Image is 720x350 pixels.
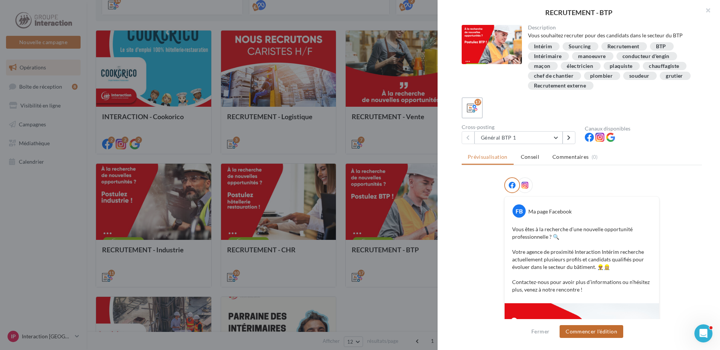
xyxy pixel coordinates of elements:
[592,154,598,160] span: (0)
[534,54,562,59] div: Intérimaire
[528,327,552,336] button: Fermer
[567,63,593,69] div: électricien
[512,226,651,293] p: Vous êtes à la recherche d’une nouvelle opportunité professionnelle ? 🔍 Votre agence de proximité...
[622,54,670,59] div: conducteur d'engin
[569,44,591,49] div: Sourcing
[534,73,574,79] div: chef de chantier
[666,73,683,79] div: grutier
[649,63,679,69] div: chauffagiste
[590,73,613,79] div: plombier
[560,325,623,338] button: Commencer l'édition
[607,44,639,49] div: Recrutement
[585,126,702,131] div: Canaux disponibles
[528,32,696,39] div: Vous souhaitez recruter pour des candidats dans le secteur du BTP
[534,63,551,69] div: maçon
[521,154,539,160] span: Conseil
[528,25,696,30] div: Description
[513,204,526,218] div: FB
[578,54,606,59] div: manoeuvre
[462,124,579,130] div: Cross-posting
[528,208,572,215] div: Ma page Facebook
[450,9,708,16] div: RECRUTEMENT - BTP
[474,131,563,144] button: Général BTP 1
[656,44,666,49] div: BTP
[474,99,481,106] div: 17
[534,44,552,49] div: Intérim
[552,153,589,161] span: Commentaires
[629,73,649,79] div: soudeur
[694,324,712,342] iframe: Intercom live chat
[610,63,632,69] div: plaquiste
[534,83,586,89] div: Recrutement externe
